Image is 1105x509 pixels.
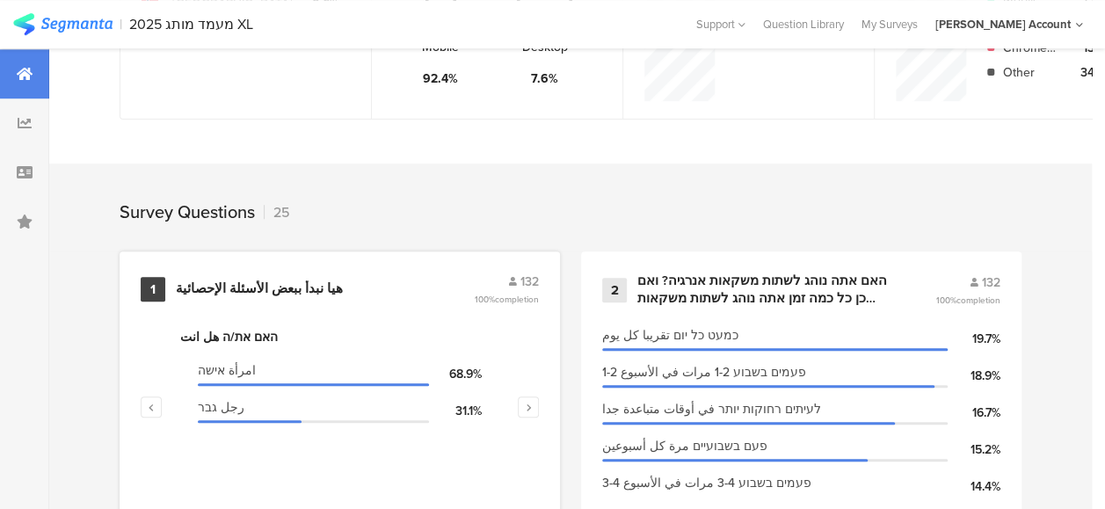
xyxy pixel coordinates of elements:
span: 1-2 פעמים בשבוע 1-2 مرات في الأسبوع [602,363,806,382]
span: כמעט כל יום تقريبا كل يوم [602,326,738,345]
span: 100% [475,293,539,306]
div: 1 [141,277,165,302]
div: 14.4% [948,477,1000,496]
div: Support [696,11,745,38]
div: 16.7% [948,404,1000,422]
div: 31.1% [429,402,482,420]
span: completion [495,293,539,306]
div: האם את/ה هل انت [180,328,499,346]
span: امرأة אישה [198,361,256,380]
div: 7.6% [531,69,558,88]
span: 3-4 פעמים בשבוע 3-4 مرات في الأسبوع [602,474,811,492]
div: 68.9% [429,365,482,383]
div: האם אתה נוהג לשתות משקאות אנרגיה? ואם כן כל כמה זמן אתה נוהג לשתות משקאות אנרגיה?هل انت معتاد ان ... [637,273,893,307]
div: 34% [1072,63,1103,82]
div: [PERSON_NAME] Account [935,16,1071,33]
span: 132 [520,273,539,291]
span: 132 [982,273,1000,292]
a: Question Library [754,16,853,33]
div: 2 [602,278,627,302]
div: Other [1003,63,1058,82]
img: segmanta logo [13,13,113,35]
span: פעם בשבועיים مرة كل أسبوعين [602,437,767,455]
div: 19.7% [948,330,1000,348]
span: לעיתים רחוקות יותר في أوقات متباعدة جدا [602,400,821,418]
span: رجل גבר [198,398,244,417]
div: 2025 מעמד מותג XL [129,16,253,33]
div: 92.4% [423,69,458,88]
span: completion [956,294,1000,307]
a: My Surveys [853,16,927,33]
div: 18.9% [948,367,1000,385]
span: 100% [936,294,1000,307]
div: 25 [264,202,290,222]
div: هيا نبدأ ببعض الأسئلة الإحصائية [176,280,343,298]
div: 15.2% [948,440,1000,459]
div: Survey Questions [120,199,255,225]
div: | [120,14,122,34]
